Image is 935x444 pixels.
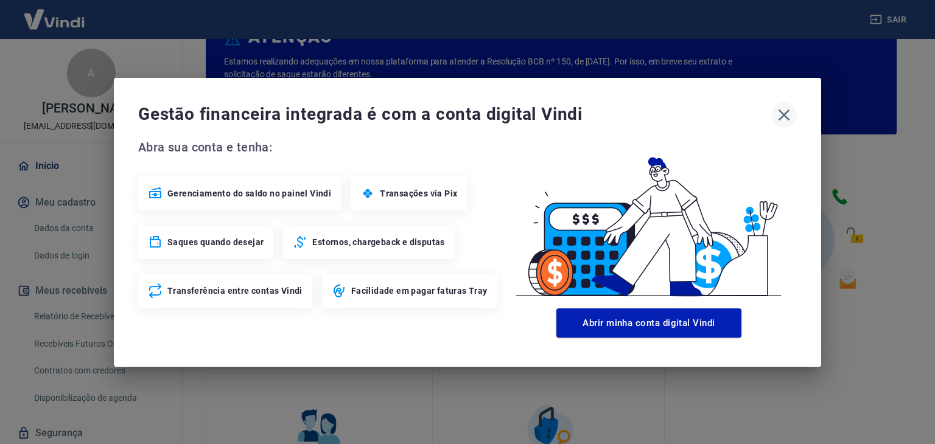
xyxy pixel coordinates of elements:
span: Gestão financeira integrada é com a conta digital Vindi [138,102,771,127]
span: Saques quando desejar [167,236,264,248]
span: Estornos, chargeback e disputas [312,236,444,248]
span: Transações via Pix [380,187,457,199]
span: Transferência entre contas Vindi [167,285,303,297]
img: Good Billing [501,137,797,304]
button: Abrir minha conta digital Vindi [556,308,741,338]
span: Facilidade em pagar faturas Tray [351,285,488,297]
span: Abra sua conta e tenha: [138,137,501,157]
span: Gerenciamento do saldo no painel Vindi [167,187,331,199]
